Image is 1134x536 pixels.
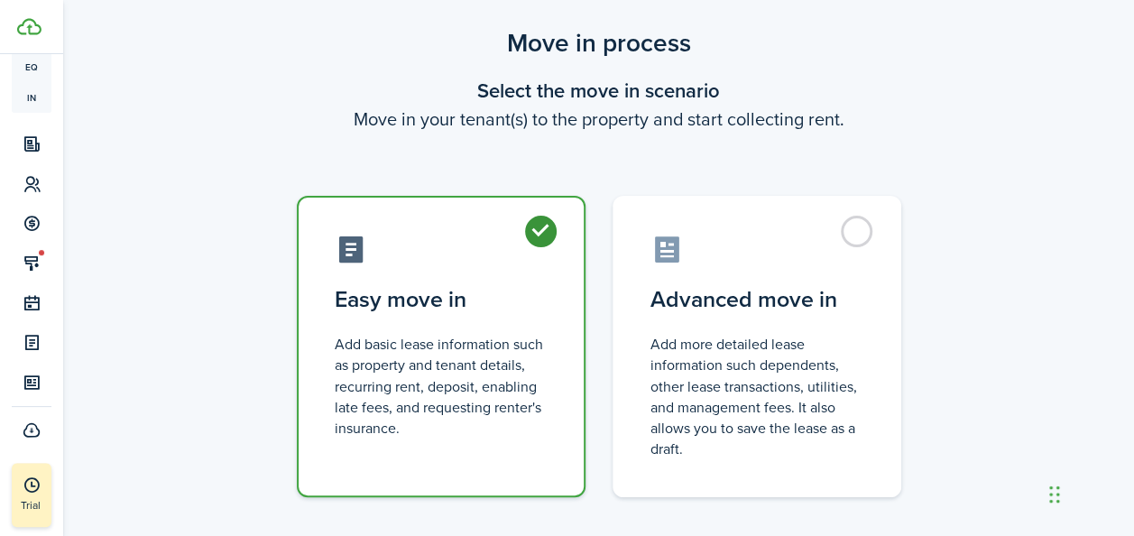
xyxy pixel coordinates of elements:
[650,334,863,459] control-radio-card-description: Add more detailed lease information such dependents, other lease transactions, utilities, and man...
[1049,467,1060,522] div: Drag
[1044,449,1134,536] iframe: Chat Widget
[335,283,548,316] control-radio-card-title: Easy move in
[21,497,93,513] p: Trial
[12,82,51,113] a: in
[335,334,548,439] control-radio-card-description: Add basic lease information such as property and tenant details, recurring rent, deposit, enablin...
[12,51,51,82] a: eq
[274,76,924,106] wizard-step-header-title: Select the move in scenario
[274,106,924,133] wizard-step-header-description: Move in your tenant(s) to the property and start collecting rent.
[12,463,51,527] a: Trial
[274,24,924,62] scenario-title: Move in process
[17,18,41,35] img: TenantCloud
[650,283,863,316] control-radio-card-title: Advanced move in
